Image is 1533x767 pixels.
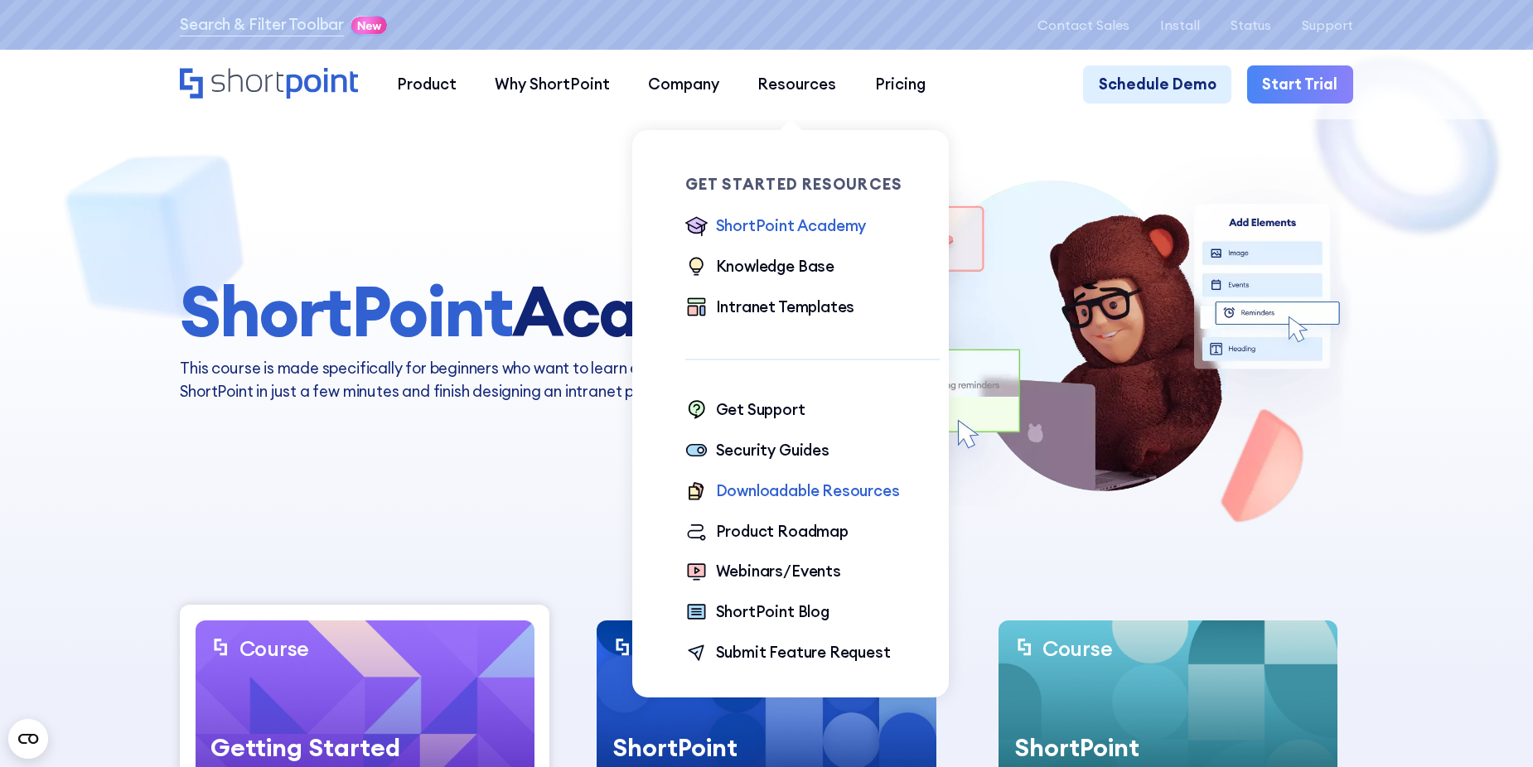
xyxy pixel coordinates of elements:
[716,480,900,503] div: Downloadable Resources
[856,65,945,104] a: Pricing
[716,520,849,543] div: Product Roadmap
[716,296,855,319] div: Intranet Templates
[875,73,926,96] div: Pricing
[1302,17,1353,33] a: Support
[716,641,891,664] div: Submit Feature Request
[629,65,738,104] a: Company
[685,439,829,464] a: Security Guides
[1160,17,1200,33] a: Install
[648,73,719,96] div: Company
[685,215,867,239] a: ShortPoint Academy
[716,601,829,624] div: ShortPoint Blog
[1083,65,1231,104] a: Schedule Demo
[685,176,941,192] div: Get Started Resources
[180,268,512,355] span: ShortPoint
[685,520,849,545] a: Product Roadmap
[685,296,855,321] a: Intranet Templates
[495,73,610,96] div: Why ShortPoint
[716,560,841,583] div: Webinars/Events
[397,73,457,96] div: Product
[180,68,358,101] a: Home
[1231,17,1271,33] a: Status
[716,215,867,238] div: ShortPoint Academy
[1042,635,1113,662] div: Course
[685,480,900,504] a: Downloadable Resources
[1037,17,1129,33] a: Contact Sales
[685,560,841,585] a: Webinars/Events
[757,73,836,96] div: Resources
[180,273,815,350] h1: Academy
[8,719,48,759] button: Open CMP widget
[685,601,829,625] a: ShortPoint Blog
[1235,575,1533,767] iframe: Chat Widget
[738,65,855,104] a: Resources
[716,439,829,462] div: Security Guides
[1247,65,1353,104] a: Start Trial
[456,554,1077,590] div: Courses
[239,635,310,662] div: Course
[378,65,476,104] a: Product
[180,13,344,36] a: Search & Filter Toolbar
[685,398,805,423] a: Get Support
[685,641,891,666] a: Submit Feature Request
[716,255,834,278] div: Knowledge Base
[685,255,834,280] a: Knowledge Base
[476,65,629,104] a: Why ShortPoint
[716,398,805,422] div: Get Support
[180,357,815,403] p: This course is made specifically for beginners who want to learn everything about ShortPoint in j...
